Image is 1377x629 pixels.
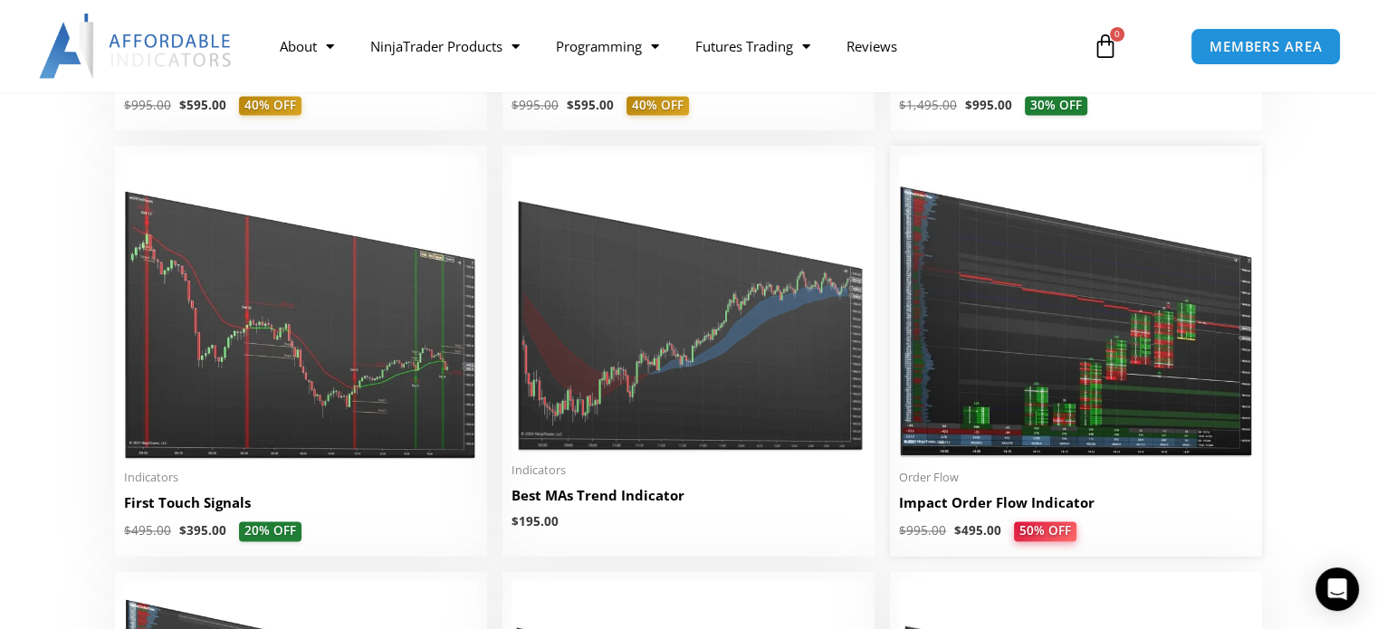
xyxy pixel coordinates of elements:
bdi: 595.00 [567,97,614,113]
img: Best MAs Trend Indicator [512,155,865,452]
bdi: 195.00 [512,513,559,529]
span: MEMBERS AREA [1210,40,1323,53]
bdi: 395.00 [179,522,226,538]
span: Order Flow [899,470,1253,485]
bdi: 595.00 [179,97,226,113]
span: 40% OFF [239,96,301,116]
span: $ [124,97,131,113]
img: First Touch Signals 1 [124,155,478,459]
span: 0 [1110,27,1124,42]
span: $ [965,97,972,113]
a: Best MAs Trend Indicator [512,486,865,514]
a: About [262,25,352,67]
a: 0 [1066,20,1145,72]
span: 20% OFF [239,521,301,541]
span: $ [567,97,574,113]
span: $ [512,97,519,113]
span: $ [899,97,906,113]
h2: Best MAs Trend Indicator [512,486,865,505]
bdi: 995.00 [512,97,559,113]
h2: Impact Order Flow Indicator [899,493,1253,512]
a: Futures Trading [677,25,828,67]
bdi: 495.00 [124,522,171,538]
a: Programming [538,25,677,67]
span: 50% OFF [1014,521,1076,541]
div: Open Intercom Messenger [1315,567,1359,611]
a: First Touch Signals [124,493,478,521]
h2: First Touch Signals [124,493,478,512]
span: $ [899,522,906,538]
a: NinjaTrader Products [352,25,538,67]
bdi: 1,495.00 [899,97,957,113]
nav: Menu [262,25,1075,67]
span: $ [179,522,186,538]
span: Indicators [124,470,478,485]
img: OrderFlow 2 [899,155,1253,459]
span: 30% OFF [1025,96,1087,116]
span: 40% OFF [626,96,689,116]
a: MEMBERS AREA [1191,28,1342,65]
bdi: 995.00 [124,97,171,113]
a: Impact Order Flow Indicator [899,493,1253,521]
bdi: 995.00 [965,97,1012,113]
span: $ [954,522,961,538]
bdi: 495.00 [954,522,1001,538]
img: LogoAI | Affordable Indicators – NinjaTrader [39,14,234,79]
span: $ [512,513,519,529]
span: $ [124,522,131,538]
a: Reviews [828,25,915,67]
span: Indicators [512,462,865,478]
bdi: 995.00 [899,522,946,538]
span: $ [179,97,186,113]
